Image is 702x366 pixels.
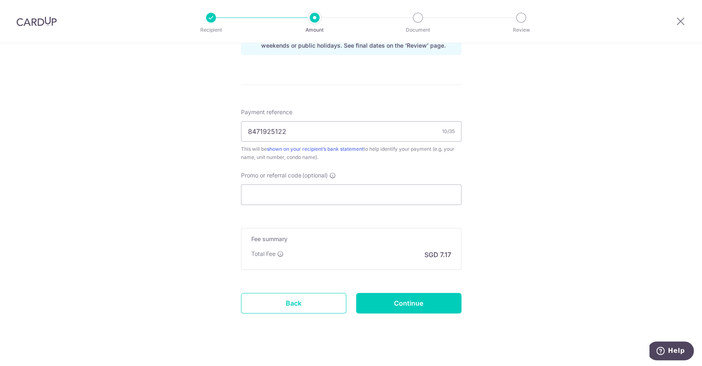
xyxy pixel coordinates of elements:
p: Document [387,26,448,34]
a: Back [241,293,346,313]
div: This will be to help identify your payment (e.g. your name, unit number, condo name). [241,145,461,161]
input: Continue [356,293,461,313]
h5: Fee summary [251,235,451,243]
span: (optional) [302,171,328,180]
p: Amount [284,26,345,34]
p: Recipient [181,26,241,34]
iframe: Opens a widget where you can find more information [649,341,694,362]
span: Promo or referral code [241,171,301,180]
span: Payment reference [241,108,292,116]
p: SGD 7.17 [424,250,451,260]
p: Review [491,26,551,34]
div: 10/35 [442,127,455,136]
a: shown on your recipient’s bank statement [267,146,364,152]
img: CardUp [16,16,57,26]
p: Total Fee [251,250,276,258]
